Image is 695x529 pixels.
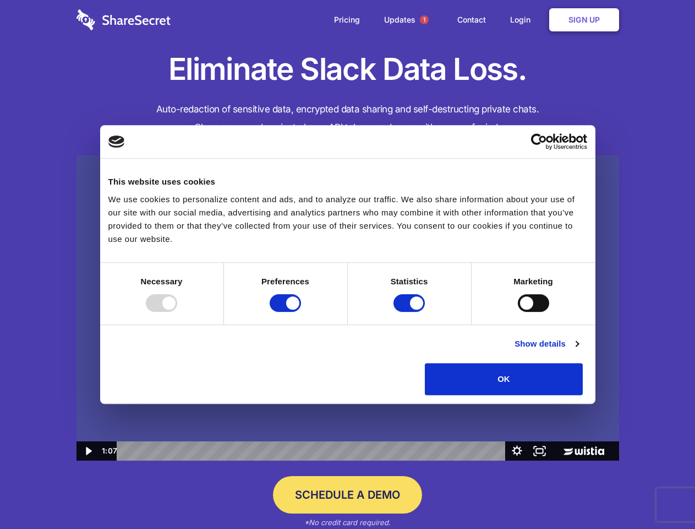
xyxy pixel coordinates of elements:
button: Show settings menu [506,441,528,461]
span: 1 [420,15,429,24]
em: *No credit card required. [304,518,391,527]
div: We use cookies to personalize content and ads, and to analyze our traffic. We also share informat... [108,193,587,246]
img: logo [108,136,125,148]
a: Schedule a Demo [273,476,422,514]
h4: Auto-redaction of sensitive data, encrypted data sharing and self-destructing private chats. Shar... [76,100,619,137]
img: Sharesecret [76,155,619,461]
div: Playbar [125,441,500,461]
strong: Preferences [261,277,309,286]
a: Pricing [323,3,371,37]
a: Usercentrics Cookiebot - opens in a new window [491,133,587,150]
a: Login [499,3,547,37]
div: This website uses cookies [108,175,587,188]
button: OK [425,363,583,395]
a: Sign Up [549,8,619,31]
a: Contact [446,3,497,37]
a: Show details [515,337,578,350]
img: logo-wordmark-white-trans-d4663122ce5f474addd5e946df7df03e33cb6a1c49d2221995e7729f52c070b2.svg [76,9,171,30]
button: Play Video [76,441,99,461]
button: Fullscreen [528,441,551,461]
a: Wistia Logo -- Learn More [551,441,619,461]
strong: Statistics [391,277,428,286]
h1: Eliminate Slack Data Loss. [76,50,619,89]
strong: Marketing [513,277,553,286]
strong: Necessary [141,277,183,286]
